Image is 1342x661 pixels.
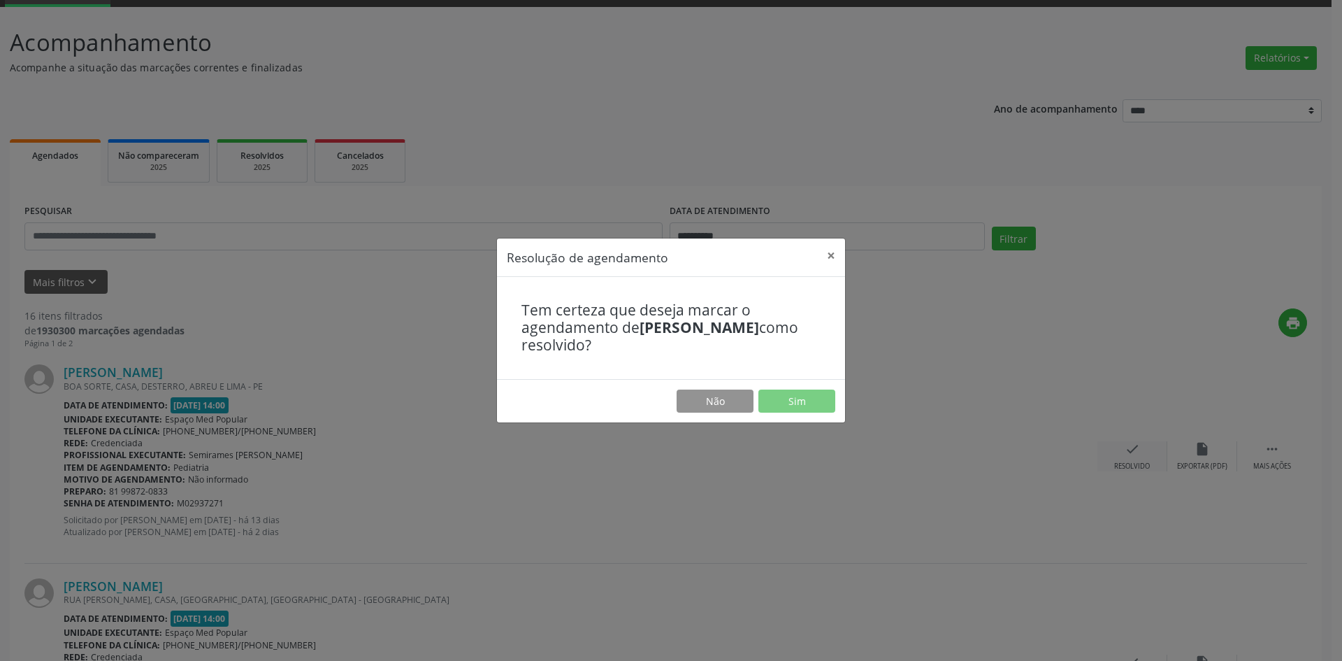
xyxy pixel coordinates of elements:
[677,390,753,413] button: Não
[640,318,759,337] b: [PERSON_NAME]
[521,301,821,355] h4: Tem certeza que deseja marcar o agendamento de como resolvido?
[507,248,668,266] h5: Resolução de agendamento
[758,390,835,413] button: Sim
[817,239,845,273] button: Close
